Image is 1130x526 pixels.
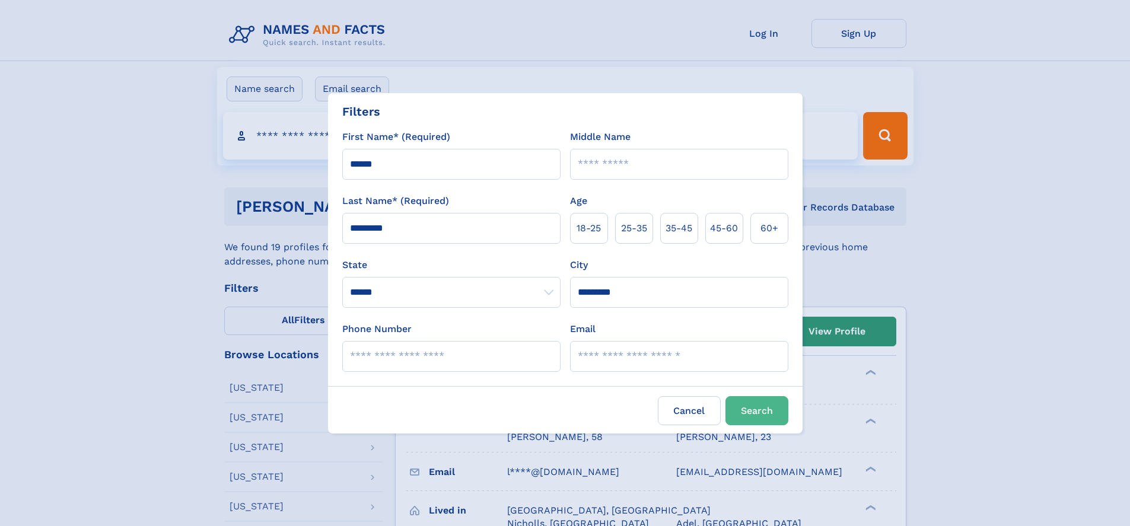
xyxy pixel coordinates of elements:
[577,221,601,235] span: 18‑25
[710,221,738,235] span: 45‑60
[725,396,788,425] button: Search
[666,221,692,235] span: 35‑45
[570,194,587,208] label: Age
[760,221,778,235] span: 60+
[570,258,588,272] label: City
[570,130,631,144] label: Middle Name
[570,322,596,336] label: Email
[342,258,561,272] label: State
[342,103,380,120] div: Filters
[342,322,412,336] label: Phone Number
[658,396,721,425] label: Cancel
[621,221,647,235] span: 25‑35
[342,130,450,144] label: First Name* (Required)
[342,194,449,208] label: Last Name* (Required)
